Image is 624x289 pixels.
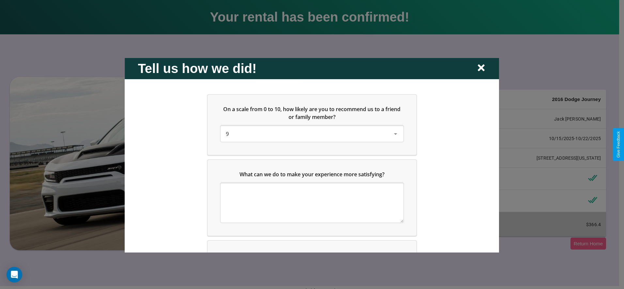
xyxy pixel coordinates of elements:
[226,130,229,137] span: 9
[7,267,22,282] div: Open Intercom Messenger
[221,126,403,141] div: On a scale from 0 to 10, how likely are you to recommend us to a friend or family member?
[208,94,416,154] div: On a scale from 0 to 10, how likely are you to recommend us to a friend or family member?
[240,170,384,178] span: What can we do to make your experience more satisfying?
[616,131,621,158] div: Give Feedback
[224,105,402,120] span: On a scale from 0 to 10, how likely are you to recommend us to a friend or family member?
[227,251,393,258] span: Which of the following features do you value the most in a vehicle?
[221,105,403,121] h5: On a scale from 0 to 10, how likely are you to recommend us to a friend or family member?
[138,61,257,76] h2: Tell us how we did!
